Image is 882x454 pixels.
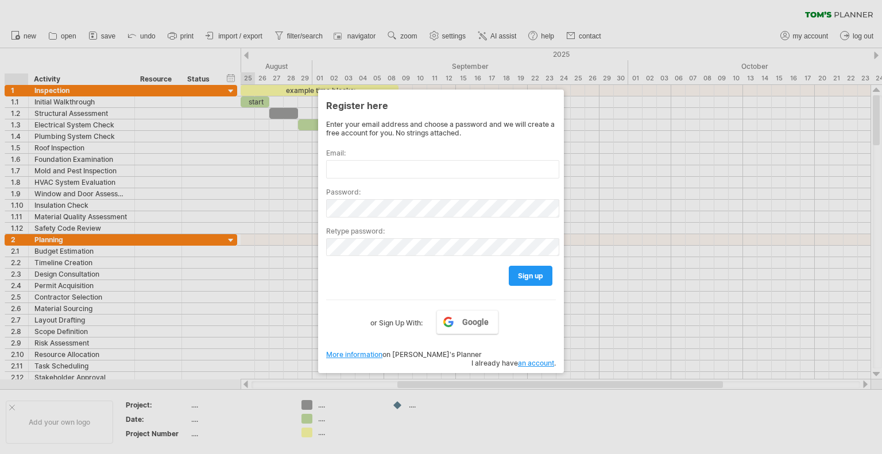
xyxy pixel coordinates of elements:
span: sign up [518,271,543,280]
a: Google [436,310,498,334]
label: Password: [326,188,556,196]
a: an account [518,359,554,367]
div: Register here [326,95,556,115]
a: sign up [509,266,552,286]
span: Google [462,317,489,327]
label: or Sign Up With: [370,310,423,329]
span: on [PERSON_NAME]'s Planner [326,350,482,359]
div: Enter your email address and choose a password and we will create a free account for you. No stri... [326,120,556,137]
label: Email: [326,149,556,157]
span: I already have . [471,359,556,367]
label: Retype password: [326,227,556,235]
a: More information [326,350,382,359]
